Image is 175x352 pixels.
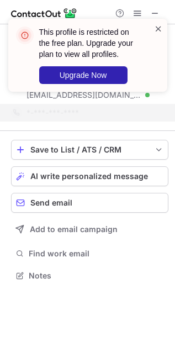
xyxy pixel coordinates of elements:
[30,225,118,234] span: Add to email campaign
[39,27,141,60] header: This profile is restricted on the free plan. Upgrade your plan to view all profiles.
[60,71,107,80] span: Upgrade Now
[29,271,164,281] span: Notes
[11,166,168,186] button: AI write personalized message
[11,219,168,239] button: Add to email campaign
[29,249,164,259] span: Find work email
[11,7,77,20] img: ContactOut v5.3.10
[16,27,34,44] img: error
[30,145,149,154] div: Save to List / ATS / CRM
[11,193,168,213] button: Send email
[11,140,168,160] button: save-profile-one-click
[11,268,168,283] button: Notes
[30,198,72,207] span: Send email
[30,172,148,181] span: AI write personalized message
[11,246,168,261] button: Find work email
[39,66,128,84] button: Upgrade Now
